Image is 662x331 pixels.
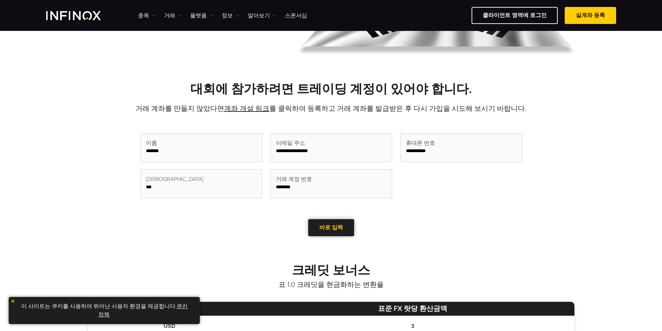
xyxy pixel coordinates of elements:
[472,7,558,24] a: 클라이언트 영역에 로그인
[224,105,269,113] a: 계좌 개설 링크
[292,263,370,278] strong: 크레딧 보너스
[251,302,574,316] th: 표준 FX 랏당 환산금액
[248,11,276,20] a: 알아보기
[146,175,203,183] span: [DEMOGRAPHIC_DATA]
[164,11,181,20] a: 거래
[308,219,354,236] a: 바로 입력
[190,82,472,97] strong: 대회에 참가하려면 트레이딩 계정이 있어야 합니다.
[46,11,117,20] a: INFINOX Logo
[276,175,312,183] span: 거래 계정 번호
[222,11,239,20] a: 정보
[406,139,435,147] span: 휴대폰 번호
[12,300,196,321] p: 이 사이트는 쿠키를 사용하여 뛰어난 사용자 환경을 제공합니다. .
[88,280,574,290] p: 표 1.0 크레딧을 현금화하는 변환율
[138,11,155,20] a: 종목
[276,139,305,147] span: 이메일 주소
[565,7,616,24] a: 실계좌 등록
[146,139,157,147] span: 이름
[285,11,307,20] a: 스폰서십
[190,11,213,20] a: 플랫폼
[88,104,574,114] p: 거래 계좌를 만들지 않았다면 를 클릭하여 등록하고 거래 계좌를 발급받은 후 다시 가입을 시도해 보시기 바랍니다.
[10,299,15,304] img: yellow close icon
